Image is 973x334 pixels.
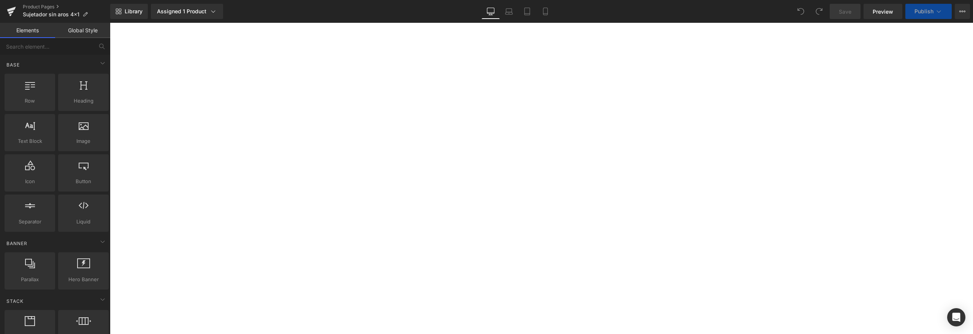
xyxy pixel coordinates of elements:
[125,8,143,15] span: Library
[110,4,148,19] a: New Library
[7,275,53,283] span: Parallax
[6,298,24,305] span: Stack
[914,8,933,14] span: Publish
[864,4,902,19] a: Preview
[500,4,518,19] a: Laptop
[7,177,53,185] span: Icon
[55,23,110,38] a: Global Style
[60,218,106,226] span: Liquid
[518,4,536,19] a: Tablet
[7,218,53,226] span: Separator
[6,240,28,247] span: Banner
[955,4,970,19] button: More
[811,4,827,19] button: Redo
[536,4,555,19] a: Mobile
[482,4,500,19] a: Desktop
[157,8,217,15] div: Assigned 1 Product
[6,61,21,68] span: Base
[60,275,106,283] span: Hero Banner
[7,97,53,105] span: Row
[60,137,106,145] span: Image
[793,4,808,19] button: Undo
[23,11,79,17] span: Sujetador sin aros 4x1
[905,4,952,19] button: Publish
[947,308,965,326] div: Open Intercom Messenger
[873,8,893,16] span: Preview
[7,137,53,145] span: Text Block
[839,8,851,16] span: Save
[23,4,110,10] a: Product Pages
[60,177,106,185] span: Button
[60,97,106,105] span: Heading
